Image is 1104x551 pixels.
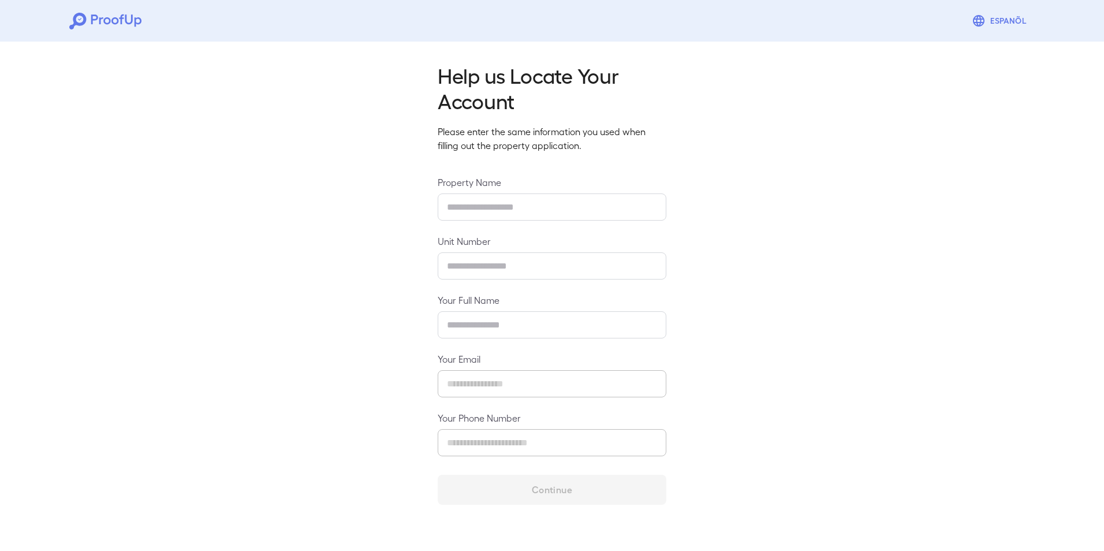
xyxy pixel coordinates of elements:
[438,293,666,307] label: Your Full Name
[438,62,666,113] h2: Help us Locate Your Account
[438,352,666,366] label: Your Email
[438,125,666,152] p: Please enter the same information you used when filling out the property application.
[438,176,666,189] label: Property Name
[438,411,666,425] label: Your Phone Number
[438,234,666,248] label: Unit Number
[967,9,1035,32] button: Espanõl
